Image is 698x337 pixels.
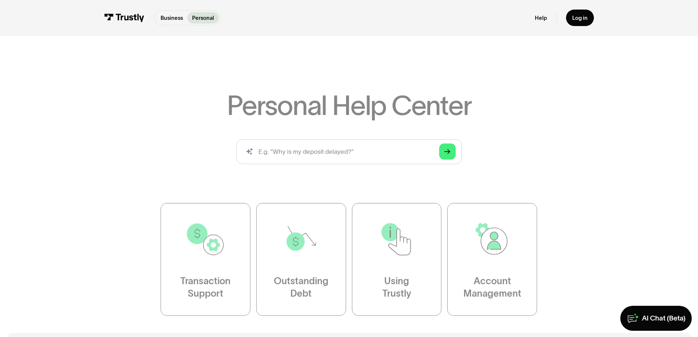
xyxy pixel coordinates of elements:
[161,203,250,316] a: TransactionSupport
[352,203,442,316] a: UsingTrustly
[620,306,692,331] a: AI Chat (Beta)
[180,275,231,300] div: Transaction Support
[104,14,144,22] img: Trustly Logo
[535,14,547,21] a: Help
[274,275,328,300] div: Outstanding Debt
[236,139,462,164] form: Search
[161,14,183,22] p: Business
[256,203,346,316] a: OutstandingDebt
[448,203,537,316] a: AccountManagement
[192,14,214,22] p: Personal
[572,14,588,21] div: Log in
[156,12,187,23] a: Business
[236,139,462,164] input: search
[227,92,471,119] h1: Personal Help Center
[642,314,686,323] div: AI Chat (Beta)
[566,10,594,26] a: Log in
[463,275,521,300] div: Account Management
[187,12,218,23] a: Personal
[382,275,411,300] div: Using Trustly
